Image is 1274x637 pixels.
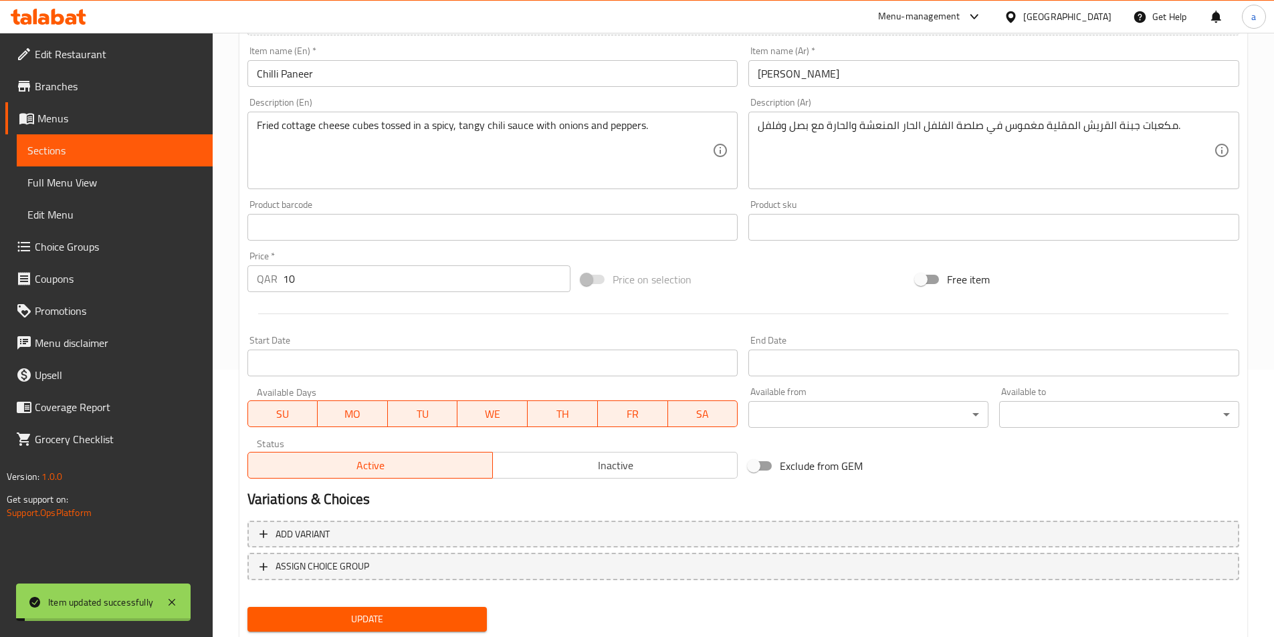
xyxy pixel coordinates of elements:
span: Price on selection [613,271,692,287]
div: [GEOGRAPHIC_DATA] [1023,9,1111,24]
button: SU [247,400,318,427]
span: Upsell [35,367,202,383]
span: Edit Menu [27,207,202,223]
span: Sections [27,142,202,158]
span: FR [603,404,663,424]
span: Update [258,611,477,628]
span: Add variant [276,526,330,543]
div: ​ [999,401,1239,428]
span: a [1251,9,1256,24]
button: Active [247,452,493,479]
a: Menus [5,102,213,134]
span: 1.0.0 [41,468,62,485]
a: Edit Menu [17,199,213,231]
button: WE [457,400,528,427]
a: Promotions [5,295,213,327]
a: Coverage Report [5,391,213,423]
span: Free item [947,271,990,287]
span: WE [463,404,522,424]
span: Coverage Report [35,399,202,415]
a: Coupons [5,263,213,295]
a: Menu disclaimer [5,327,213,359]
span: Choice Groups [35,239,202,255]
a: Branches [5,70,213,102]
a: Choice Groups [5,231,213,263]
button: Add variant [247,521,1239,548]
div: Item updated successfully [48,595,153,610]
button: TU [388,400,458,427]
a: Sections [17,134,213,166]
span: Inactive [498,456,732,475]
button: TH [528,400,598,427]
span: Active [253,456,488,475]
a: Support.OpsPlatform [7,504,92,521]
span: TH [533,404,593,424]
span: MO [323,404,383,424]
input: Enter name En [247,60,738,87]
button: SA [668,400,738,427]
a: Edit Restaurant [5,38,213,70]
span: Version: [7,468,39,485]
span: Get support on: [7,491,68,508]
input: Please enter product sku [748,214,1239,241]
button: Update [247,607,488,632]
p: QAR [257,271,278,287]
span: Branches [35,78,202,94]
button: ASSIGN CHOICE GROUP [247,553,1239,580]
a: Full Menu View [17,166,213,199]
div: Menu-management [878,9,960,25]
span: Menu disclaimer [35,335,202,351]
input: Please enter product barcode [247,214,738,241]
span: Full Menu View [27,174,202,190]
h2: Variations & Choices [247,489,1239,509]
span: ASSIGN CHOICE GROUP [276,558,369,575]
textarea: Fried cottage cheese cubes tossed in a spicy, tangy chili sauce with onions and peppers. [257,119,713,182]
span: Coupons [35,271,202,287]
button: MO [318,400,388,427]
span: SU [253,404,313,424]
span: Grocery Checklist [35,431,202,447]
span: TU [393,404,453,424]
span: Menus [37,110,202,126]
a: Upsell [5,359,213,391]
span: SA [673,404,733,424]
button: FR [598,400,668,427]
div: ​ [748,401,988,428]
input: Please enter price [283,265,571,292]
span: Edit Restaurant [35,46,202,62]
a: Grocery Checklist [5,423,213,455]
input: Enter name Ar [748,60,1239,87]
span: Promotions [35,303,202,319]
button: Inactive [492,452,738,479]
textarea: مكعبات جبنة القريش المقلية مغموس في صلصة الفلفل الحار المنعشة والحارة مع بصل وفلفل. [758,119,1214,182]
span: Exclude from GEM [780,458,863,474]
